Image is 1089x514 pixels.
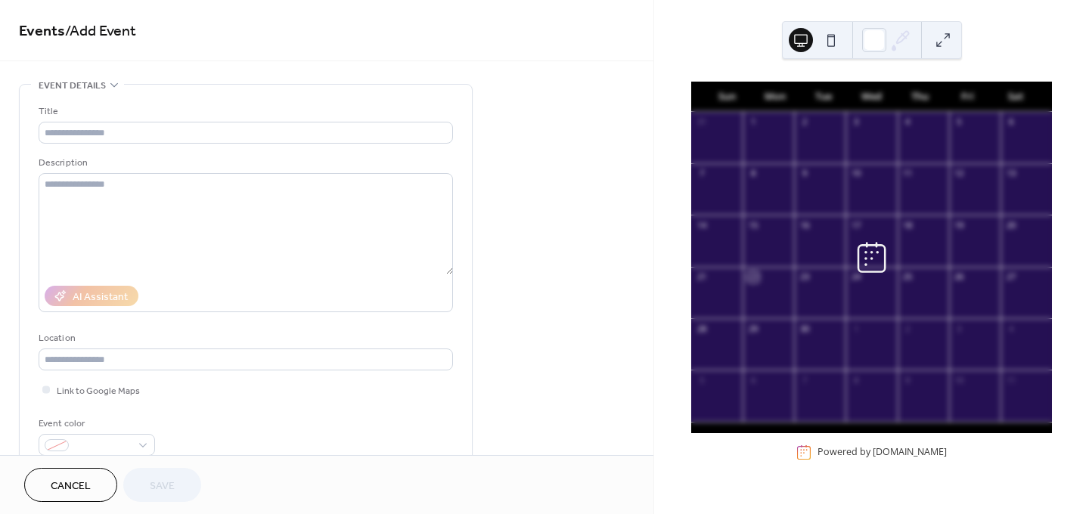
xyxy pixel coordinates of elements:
[696,374,707,385] div: 5
[747,374,759,385] div: 6
[848,82,896,112] div: Wed
[991,82,1040,112] div: Sat
[1005,374,1016,385] div: 11
[954,168,965,179] div: 12
[1005,323,1016,334] div: 4
[696,323,707,334] div: 28
[799,271,810,283] div: 23
[696,116,707,128] div: 31
[57,383,140,399] span: Link to Google Maps
[39,78,106,94] span: Event details
[1005,271,1016,283] div: 27
[873,446,947,459] a: [DOMAIN_NAME]
[19,17,65,46] a: Events
[799,219,810,231] div: 16
[954,116,965,128] div: 5
[1005,116,1016,128] div: 6
[799,116,810,128] div: 2
[850,116,861,128] div: 3
[895,82,944,112] div: Thu
[818,446,947,459] div: Powered by
[747,116,759,128] div: 1
[954,271,965,283] div: 26
[850,219,861,231] div: 17
[39,104,450,119] div: Title
[1005,168,1016,179] div: 13
[51,478,91,494] span: Cancel
[747,271,759,283] div: 22
[696,219,707,231] div: 14
[902,219,914,231] div: 18
[850,374,861,385] div: 8
[954,323,965,334] div: 3
[902,168,914,179] div: 11
[799,168,810,179] div: 9
[944,82,992,112] div: Fri
[902,374,914,385] div: 9
[39,416,152,432] div: Event color
[799,323,810,334] div: 30
[747,168,759,179] div: 8
[850,271,861,283] div: 24
[902,323,914,334] div: 2
[902,116,914,128] div: 4
[696,271,707,283] div: 21
[1005,219,1016,231] div: 20
[850,168,861,179] div: 10
[902,271,914,283] div: 25
[747,323,759,334] div: 29
[65,17,136,46] span: / Add Event
[954,219,965,231] div: 19
[799,374,810,385] div: 7
[954,374,965,385] div: 10
[696,168,707,179] div: 7
[24,468,117,502] button: Cancel
[39,330,450,346] div: Location
[703,82,752,112] div: Sun
[752,82,800,112] div: Mon
[39,155,450,171] div: Description
[850,323,861,334] div: 1
[747,219,759,231] div: 15
[799,82,848,112] div: Tue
